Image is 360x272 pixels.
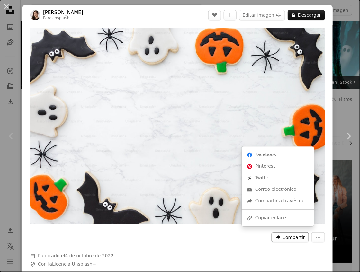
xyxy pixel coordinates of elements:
div: Copiar enlace [244,212,311,224]
div: Compartir a través de... [244,195,311,207]
a: Comparte en Twitter [244,172,311,184]
a: Comparte en Pinterest [244,161,311,172]
span: Compartir [283,233,305,242]
button: Compartir esta imagen [272,232,309,242]
a: Comparte por correo electrónico [244,184,311,195]
a: Comparte en Facebook [244,149,311,161]
div: Compartir esta imagen [242,146,314,226]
